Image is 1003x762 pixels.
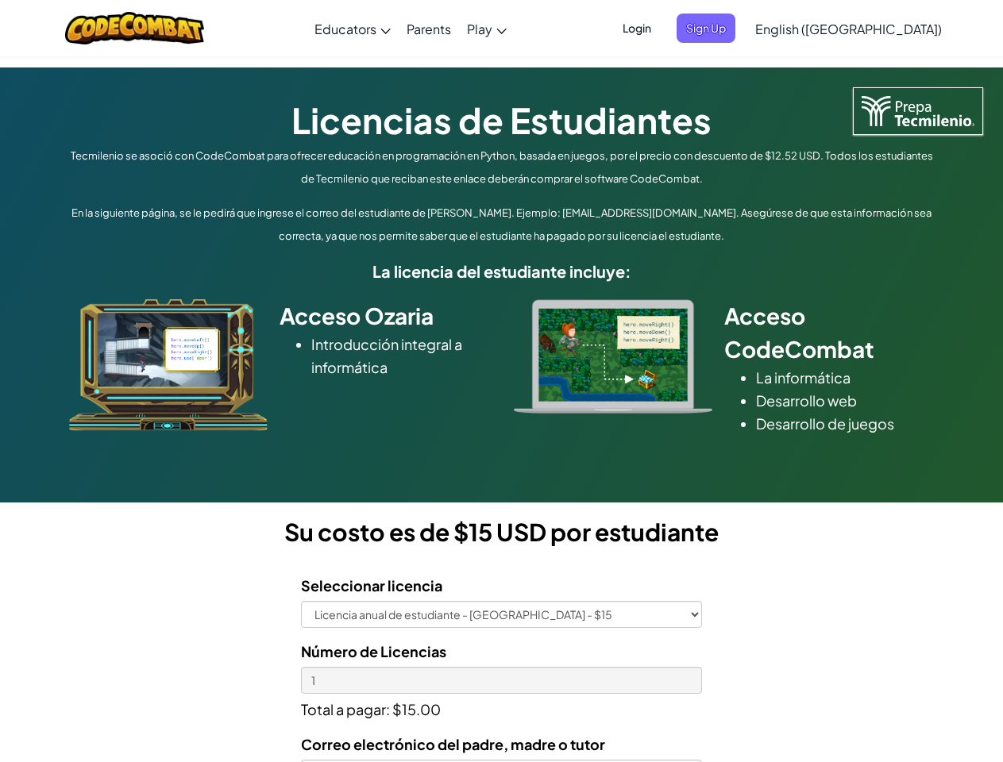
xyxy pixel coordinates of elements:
[301,640,446,663] label: Número de Licencias
[69,299,268,431] img: ozaria_acodus.png
[724,299,935,366] h2: Acceso CodeCombat
[314,21,376,37] span: Educators
[747,7,950,50] a: English ([GEOGRAPHIC_DATA])
[65,202,939,248] p: En la siguiente página, se le pedirá que ingrese el correo del estudiante de [PERSON_NAME]. Ejemp...
[65,95,939,144] h1: Licencias de Estudiantes
[301,694,702,721] p: Total a pagar: $15.00
[307,7,399,50] a: Educators
[756,366,935,389] li: La informática
[677,13,735,43] button: Sign Up
[65,259,939,283] h5: La licencia del estudiante incluye:
[280,299,490,333] h2: Acceso Ozaria
[459,7,515,50] a: Play
[399,7,459,50] a: Parents
[756,389,935,412] li: Desarrollo web
[467,21,492,37] span: Play
[755,21,942,37] span: English ([GEOGRAPHIC_DATA])
[65,144,939,190] p: Tecmilenio se asoció con CodeCombat para ofrecer educación en programación en Python, basada en j...
[756,412,935,435] li: Desarrollo de juegos
[311,333,490,379] li: Introducción integral a informática
[613,13,661,43] button: Login
[853,87,983,135] img: Tecmilenio logo
[301,733,605,756] label: Correo electrónico del padre, madre o tutor
[514,299,712,414] img: type_real_code.png
[301,574,442,597] label: Seleccionar licencia
[65,12,204,44] img: CodeCombat logo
